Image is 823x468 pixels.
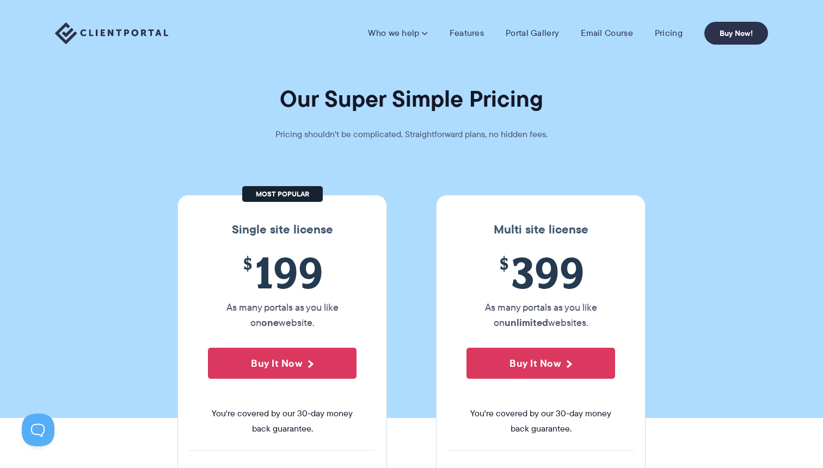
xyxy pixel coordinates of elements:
span: 199 [208,248,357,297]
ul: Who we help [285,56,768,295]
p: As many portals as you like on website. [208,300,357,330]
a: Buy Now! [704,22,768,45]
iframe: Toggle Customer Support [22,414,54,446]
a: Pricing [655,28,683,39]
span: See how Client Portal can help give your agency the edge. [360,133,500,153]
span: You're covered by our 30-day money back guarantee. [466,406,615,436]
span: 399 [466,248,615,297]
span: See how accountants and CPA’s use Client Portal to keep everything together. [595,133,735,153]
span: From lifestyle coaching to business consulting, keep your clients on track. [595,191,735,211]
span: Keep all your digital paperwork in one, easily accessible place in your law firm. [360,249,500,269]
a: Email Course [581,28,633,39]
span: Accountants [595,117,735,128]
a: See all our use cases [540,227,748,268]
button: Buy It Now [466,348,615,379]
a: Features [450,28,484,39]
p: As many portals as you like on websites. [466,300,615,330]
span: Law firms [360,232,500,243]
ul: View pricing [291,87,762,280]
a: Portal Gallery [506,28,559,39]
span: Client Portal helps schools give parents their own portal [360,191,500,211]
span: → [683,242,692,253]
p: Pricing shouldn't be complicated. Straightforward plans, no hidden fees. [248,127,575,142]
strong: unlimited [505,315,548,330]
span: Who we help [317,73,368,83]
a: View pricing [669,75,721,82]
strong: one [261,315,279,330]
span: Coaches [595,175,735,186]
span: Agencies [360,117,500,128]
span: Schools [360,175,500,186]
span: You're covered by our 30-day money back guarantee. [208,406,357,436]
h3: Single site license [189,223,376,237]
a: Who we help [368,28,427,39]
button: Buy It Now [208,348,357,379]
